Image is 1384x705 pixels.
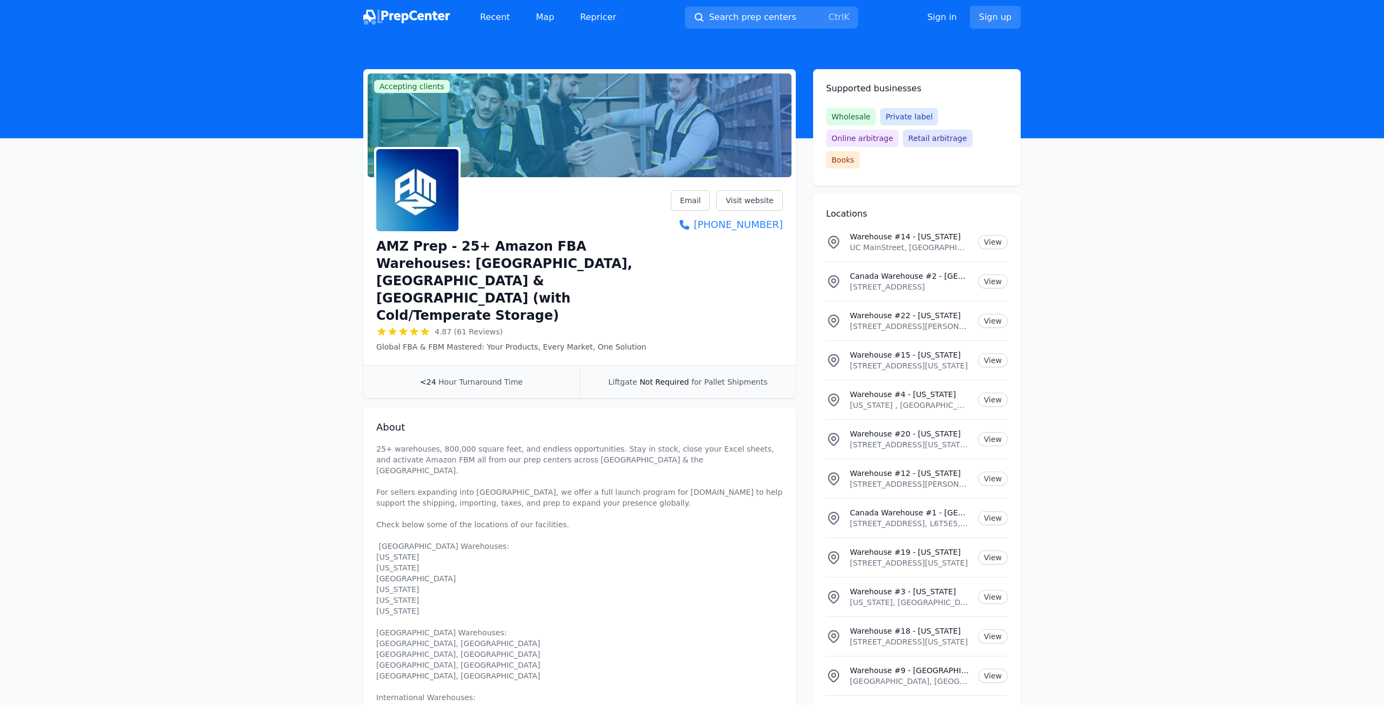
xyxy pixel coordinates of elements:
a: [PHONE_NUMBER] [671,217,783,232]
p: [GEOGRAPHIC_DATA], [GEOGRAPHIC_DATA] area, [GEOGRAPHIC_DATA] [850,676,969,687]
a: Repricer [571,6,625,28]
span: 4.87 (61 Reviews) [435,326,503,337]
a: Map [527,6,563,28]
a: View [978,432,1008,446]
p: Canada Warehouse #2 - [GEOGRAPHIC_DATA] [850,271,969,281]
a: View [978,629,1008,643]
p: [STREET_ADDRESS][US_STATE] [850,636,969,647]
a: View [978,393,1008,407]
p: Warehouse #14 - [US_STATE] [850,231,969,242]
p: [US_STATE] , [GEOGRAPHIC_DATA] [850,400,969,411]
kbd: K [844,12,850,22]
a: View [978,669,1008,683]
h2: Supported businesses [826,82,1008,95]
a: View [978,314,1008,328]
p: Global FBA & FBM Mastered: Your Products, Every Market, One Solution [376,341,671,352]
p: [STREET_ADDRESS][US_STATE] [850,558,969,568]
p: Warehouse #18 - [US_STATE] [850,626,969,636]
button: Search prep centersCtrlK [685,6,858,29]
a: Email [671,190,710,211]
img: AMZ Prep - 25+ Amazon FBA Warehouses: US, Canada & UK (with Cold/Temperate Storage) [376,149,458,231]
span: Retail arbitrage [903,130,972,147]
p: [STREET_ADDRESS][US_STATE][US_STATE] [850,439,969,450]
h2: About [376,420,783,435]
p: Warehouse #20 - [US_STATE] [850,428,969,439]
span: <24 [420,378,436,386]
p: [STREET_ADDRESS] [850,281,969,292]
a: Visit website [716,190,783,211]
p: Warehouse #19 - [US_STATE] [850,547,969,558]
a: View [978,472,1008,486]
p: Warehouse #4 - [US_STATE] [850,389,969,400]
span: Accepting clients [374,80,450,93]
span: for Pallet Shipments [691,378,768,386]
p: Warehouse #3 - [US_STATE] [850,586,969,597]
p: [STREET_ADDRESS][PERSON_NAME][US_STATE] [850,479,969,489]
h2: Locations [826,207,1008,220]
a: Recent [471,6,518,28]
a: View [978,235,1008,249]
a: View [978,274,1008,288]
span: Liftgate [608,378,637,386]
span: Wholesale [826,108,876,125]
span: Private label [880,108,938,125]
p: Warehouse #12 - [US_STATE] [850,468,969,479]
p: [STREET_ADDRESS], L6T5E5, [GEOGRAPHIC_DATA] [850,518,969,529]
p: [STREET_ADDRESS][US_STATE] [850,360,969,371]
span: Books [826,151,860,169]
a: Sign in [927,11,957,24]
p: UC MainStreet, [GEOGRAPHIC_DATA], [GEOGRAPHIC_DATA], [US_STATE][GEOGRAPHIC_DATA], [GEOGRAPHIC_DATA] [850,242,969,253]
span: Online arbitrage [826,130,899,147]
p: Warehouse #15 - [US_STATE] [850,350,969,360]
p: Warehouse #9 - [GEOGRAPHIC_DATA], [GEOGRAPHIC_DATA] (New) [850,665,969,676]
span: Not Required [640,378,689,386]
img: PrepCenter [363,10,450,25]
h1: AMZ Prep - 25+ Amazon FBA Warehouses: [GEOGRAPHIC_DATA], [GEOGRAPHIC_DATA] & [GEOGRAPHIC_DATA] (w... [376,238,671,324]
kbd: Ctrl [828,12,843,22]
p: [STREET_ADDRESS][PERSON_NAME][US_STATE] [850,321,969,332]
p: [US_STATE], [GEOGRAPHIC_DATA] [850,597,969,608]
span: Search prep centers [709,11,796,24]
span: Hour Turnaround Time [438,378,523,386]
a: Sign up [970,6,1021,29]
a: View [978,511,1008,525]
a: View [978,550,1008,565]
p: Warehouse #22 - [US_STATE] [850,310,969,321]
p: Canada Warehouse #1 - [GEOGRAPHIC_DATA] [850,507,969,518]
a: View [978,590,1008,604]
a: View [978,353,1008,367]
